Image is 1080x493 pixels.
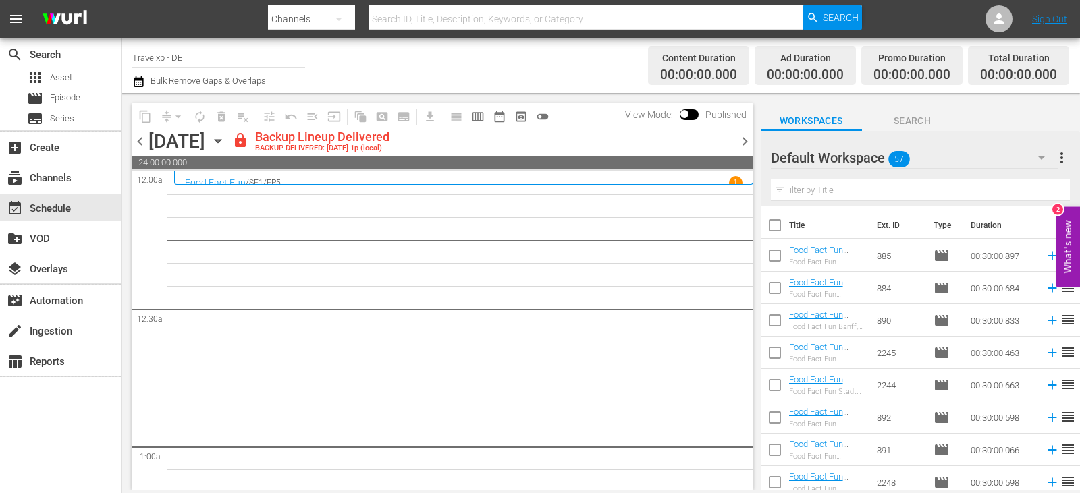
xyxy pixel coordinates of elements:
span: 00:00:00.000 [767,67,844,83]
span: chevron_left [132,133,148,150]
span: Download as CSV [414,103,441,129]
span: View Mode: [618,109,680,120]
span: Month Calendar View [489,106,510,127]
th: Ext. ID [869,206,925,244]
div: [DATE] [148,130,205,152]
div: Ad Duration [767,49,844,67]
svg: Add to Schedule [1045,345,1060,360]
td: 891 [871,434,928,466]
span: Create Series Block [393,106,414,127]
span: 00:00:00.000 [980,67,1057,83]
a: Food Fact Fun [185,177,246,188]
p: EP5 [267,178,281,187]
span: 57 [888,145,910,173]
span: Search [7,47,23,63]
span: VOD [7,231,23,247]
div: Food Fact Fun [GEOGRAPHIC_DATA], [GEOGRAPHIC_DATA] [789,290,866,299]
span: Episode [934,312,950,328]
span: 00:00:00.000 [873,67,950,83]
div: Total Duration [980,49,1057,67]
td: 00:30:00.066 [965,434,1039,466]
span: reorder [1060,409,1076,425]
span: Episode [934,377,950,393]
span: Remove Gaps & Overlaps [156,106,189,127]
div: Food Fact Fun [GEOGRAPHIC_DATA], [GEOGRAPHIC_DATA] [789,452,866,461]
span: reorder [1060,279,1076,295]
span: Revert to Primary Episode [280,106,302,127]
th: Duration [963,206,1044,244]
td: 00:30:00.684 [965,272,1039,304]
div: Default Workspace [771,139,1058,177]
span: Overlays [7,261,23,277]
span: Customize Events [254,103,280,129]
p: / [246,178,249,187]
div: Food Fact Fun Taichung, [GEOGRAPHIC_DATA] [789,355,866,364]
span: Create Search Block [371,106,393,127]
span: Refresh All Search Blocks [345,103,371,129]
span: menu [8,11,24,27]
div: Backup Lineup Delivered [255,129,389,144]
span: Series [27,111,43,127]
div: Food Fact Fun [GEOGRAPHIC_DATA], [GEOGRAPHIC_DATA] [789,258,866,266]
a: Sign Out [1032,13,1067,24]
span: Asset [50,71,72,84]
div: Food Fact Fun Stadt [GEOGRAPHIC_DATA], [GEOGRAPHIC_DATA] [789,387,866,396]
span: Workspaces [761,113,862,129]
div: Content Duration [660,49,737,67]
span: reorder [1060,473,1076,490]
a: Food Fact Fun [PERSON_NAME], [GEOGRAPHIC_DATA] (GR) [789,407,864,447]
td: 00:30:00.833 [965,304,1039,337]
td: 884 [871,272,928,304]
td: 00:30:00.463 [965,337,1039,369]
div: Food Fact Fun [GEOGRAPHIC_DATA], [GEOGRAPHIC_DATA] [789,484,866,493]
a: Food Fact Fun [GEOGRAPHIC_DATA], [GEOGRAPHIC_DATA] (GR) [789,439,864,490]
span: Day Calendar View [441,103,467,129]
span: Channels [7,170,23,186]
a: Food Fact Fun [GEOGRAPHIC_DATA], [GEOGRAPHIC_DATA] (GR) [789,277,864,328]
span: Toggle to switch from Published to Draft view. [680,109,689,119]
span: calendar_view_week_outlined [471,110,485,123]
a: Food Fact Fun Taichung, [GEOGRAPHIC_DATA] (GR) [789,342,864,382]
span: Search [823,5,859,30]
svg: Add to Schedule [1045,410,1060,425]
p: 1 [733,178,738,187]
span: Series [50,112,74,125]
th: Type [925,206,963,244]
span: Episode [934,248,950,264]
img: ans4CAIJ8jUAAAAAAAAAAAAAAAAAAAAAAAAgQb4GAAAAAAAAAAAAAAAAAAAAAAAAJMjXAAAAAAAAAAAAAAAAAAAAAAAAgAT5G... [32,3,97,35]
span: Episode [27,90,43,107]
button: more_vert [1054,142,1070,174]
span: toggle_off [536,110,549,123]
div: Promo Duration [873,49,950,67]
span: reorder [1060,312,1076,328]
span: preview_outlined [514,110,528,123]
span: 00:00:00.000 [660,67,737,83]
span: Update Metadata from Key Asset [323,106,345,127]
span: Select an event to delete [211,106,232,127]
div: 2 [1052,204,1063,214]
span: lock [232,132,248,148]
span: Create [7,140,23,156]
th: Title [789,206,869,244]
p: SE1 / [249,178,267,187]
svg: Add to Schedule [1045,248,1060,263]
td: 00:30:00.598 [965,401,1039,434]
span: Week Calendar View [467,106,489,127]
span: Ingestion [7,323,23,339]
span: more_vert [1054,150,1070,166]
svg: Add to Schedule [1045,281,1060,295]
div: BACKUP DELIVERED: [DATE] 1p (local) [255,144,389,153]
span: Search [862,113,963,129]
span: reorder [1060,376,1076,393]
button: Search [803,5,862,30]
span: Episode [934,442,950,458]
span: chevron_right [736,133,753,150]
svg: Add to Schedule [1045,313,1060,328]
span: Schedule [7,200,23,216]
span: Episode [934,409,950,426]
span: Published [699,109,753,120]
span: 24:00:00.000 [132,156,753,169]
span: Episode [934,345,950,361]
span: Clear Lineup [232,106,254,127]
div: Food Fact Fun Banff, [GEOGRAPHIC_DATA] (GR) [789,322,866,331]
